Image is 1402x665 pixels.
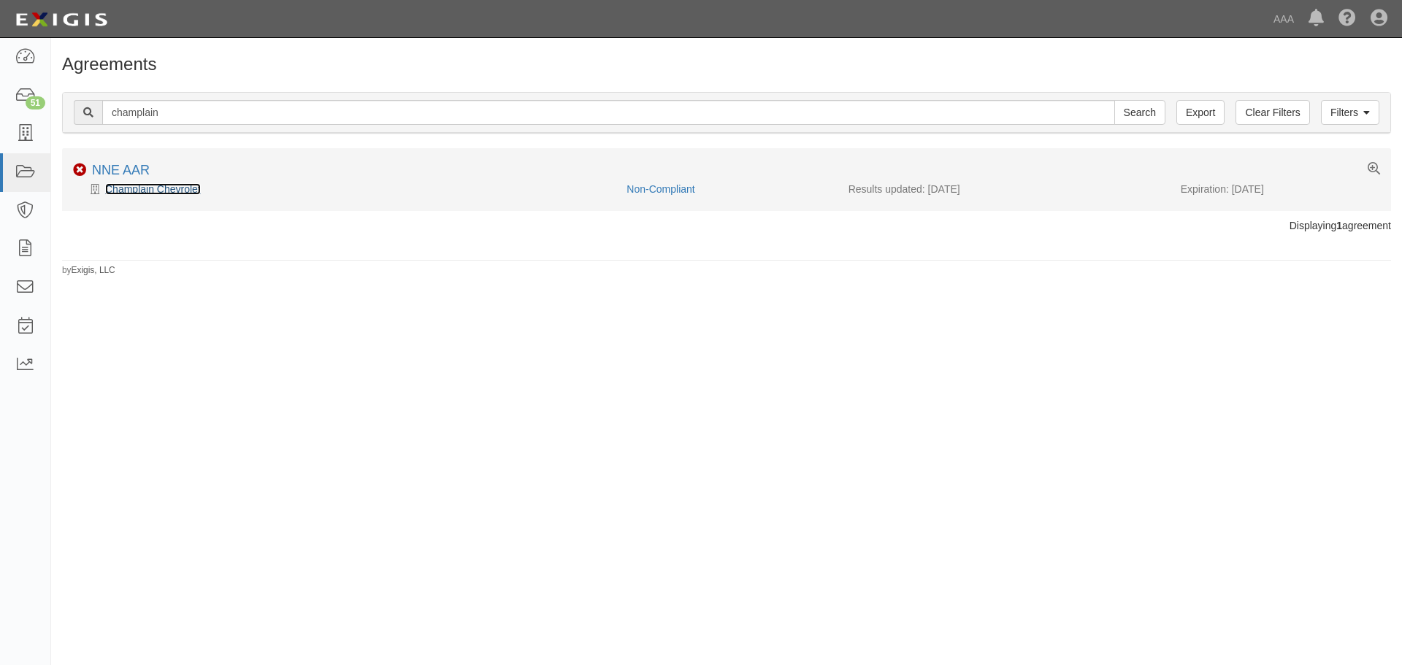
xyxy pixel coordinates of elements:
[102,100,1115,125] input: Search
[11,7,112,33] img: logo-5460c22ac91f19d4615b14bd174203de0afe785f0fc80cf4dbbc73dc1793850b.png
[1321,100,1379,125] a: Filters
[1181,182,1380,196] div: Expiration: [DATE]
[105,183,201,195] a: Champlain Chevrolet
[1336,220,1342,231] b: 1
[73,164,86,177] i: Non-Compliant
[849,182,1159,196] div: Results updated: [DATE]
[1338,10,1356,28] i: Help Center - Complianz
[62,264,115,277] small: by
[26,96,45,109] div: 51
[1368,163,1380,176] a: View results summary
[92,163,150,179] div: NNE AAR
[1236,100,1309,125] a: Clear Filters
[1114,100,1165,125] input: Search
[1176,100,1225,125] a: Export
[73,182,616,196] div: Champlain Chevrolet
[51,218,1402,233] div: Displaying agreement
[1266,4,1301,34] a: AAA
[92,163,150,177] a: NNE AAR
[72,265,115,275] a: Exigis, LLC
[627,183,694,195] a: Non-Compliant
[62,55,1391,74] h1: Agreements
